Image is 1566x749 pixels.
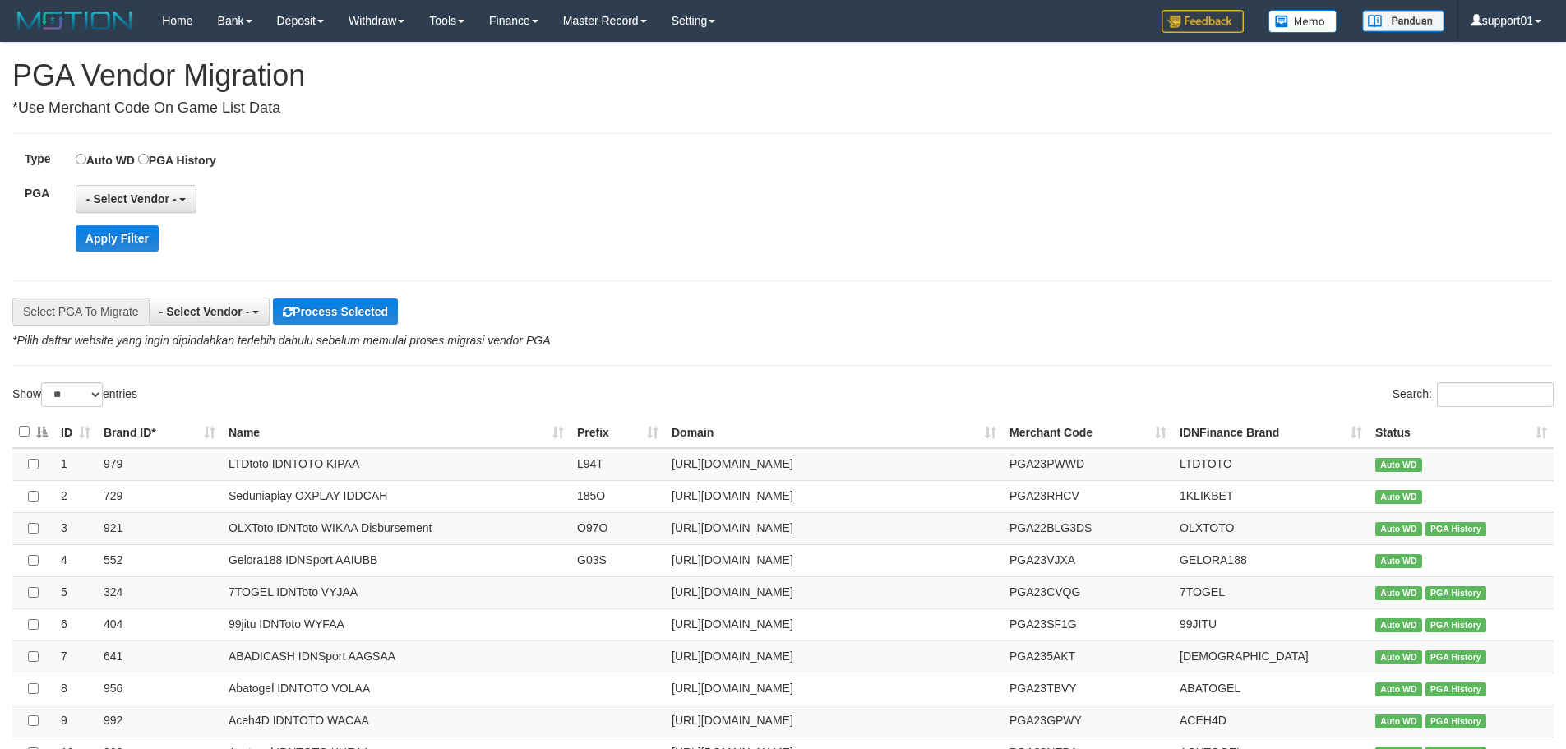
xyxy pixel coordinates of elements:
[1375,682,1422,696] span: Auto WD
[1375,714,1422,728] span: Auto WD
[159,305,250,318] span: - Select Vendor -
[12,185,76,201] label: PGA
[1003,576,1173,608] td: PGA23CVQG
[1375,522,1422,536] span: Auto WD
[665,416,1003,448] th: Domain: activate to sort column ascending
[76,185,197,213] button: - Select Vendor -
[222,416,571,448] th: Name: activate to sort column ascending
[138,150,216,169] label: PGA History
[54,416,97,448] th: ID: activate to sort column ascending
[1268,10,1337,33] img: Button%20Memo.svg
[54,608,97,640] td: 6
[1173,608,1369,640] td: 99JITU
[222,448,571,481] td: LTDtoto IDNTOTO KIPAA
[97,448,222,481] td: 979
[1173,705,1369,737] td: ACEH4D
[97,480,222,512] td: 729
[97,673,222,705] td: 956
[1003,608,1173,640] td: PGA23SF1G
[1173,544,1369,576] td: GELORA188
[665,480,1003,512] td: [URL][DOMAIN_NAME]
[1425,714,1486,728] span: PGA History
[12,382,137,407] label: Show entries
[1375,458,1422,472] span: Auto WD
[97,416,222,448] th: Brand ID*: activate to sort column ascending
[571,480,665,512] td: 185O
[571,416,665,448] th: Prefix: activate to sort column ascending
[1375,586,1422,600] span: Auto WD
[1375,618,1422,632] span: Auto WD
[1425,586,1486,600] span: PGA History
[12,334,550,347] i: *Pilih daftar website yang ingin dipindahkan terlebih dahulu sebelum memulai proses migrasi vendo...
[571,448,665,481] td: L94T
[1003,673,1173,705] td: PGA23TBVY
[1003,512,1173,544] td: PGA22BLG3DS
[1173,416,1369,448] th: IDNFinance Brand: activate to sort column ascending
[571,512,665,544] td: O97O
[222,480,571,512] td: Seduniaplay OXPLAY IDDCAH
[222,576,571,608] td: 7TOGEL IDNToto VYJAA
[12,150,76,167] label: Type
[222,640,571,673] td: ABADICASH IDNSport AAGSAA
[1003,640,1173,673] td: PGA235AKT
[54,673,97,705] td: 8
[86,192,177,206] span: - Select Vendor -
[97,512,222,544] td: 921
[97,576,222,608] td: 324
[222,673,571,705] td: Abatogel IDNTOTO VOLAA
[54,480,97,512] td: 2
[1369,416,1554,448] th: Status: activate to sort column ascending
[1173,576,1369,608] td: 7TOGEL
[1425,522,1486,536] span: PGA History
[1173,673,1369,705] td: ABATOGEL
[1173,512,1369,544] td: OLXTOTO
[97,705,222,737] td: 992
[1425,682,1486,696] span: PGA History
[54,640,97,673] td: 7
[222,705,571,737] td: Aceh4D IDNTOTO WACAA
[12,59,1554,92] h1: PGA Vendor Migration
[41,382,103,407] select: Showentries
[1362,10,1444,32] img: panduan.png
[665,640,1003,673] td: [URL][DOMAIN_NAME]
[1003,705,1173,737] td: PGA23GPWY
[54,512,97,544] td: 3
[97,544,222,576] td: 552
[12,298,149,326] div: Select PGA To Migrate
[1173,480,1369,512] td: 1KLIKBET
[97,640,222,673] td: 641
[12,100,1554,117] h4: *Use Merchant Code On Game List Data
[1003,416,1173,448] th: Merchant Code: activate to sort column ascending
[1003,448,1173,481] td: PGA23PWWD
[665,608,1003,640] td: [URL][DOMAIN_NAME]
[1173,448,1369,481] td: LTDTOTO
[1375,554,1422,568] span: Auto WD
[1425,650,1486,664] span: PGA History
[138,154,149,164] input: PGA History
[54,576,97,608] td: 5
[54,705,97,737] td: 9
[97,608,222,640] td: 404
[1173,640,1369,673] td: [DEMOGRAPHIC_DATA]
[54,544,97,576] td: 4
[665,512,1003,544] td: [URL][DOMAIN_NAME]
[665,576,1003,608] td: [URL][DOMAIN_NAME]
[76,225,159,252] button: Apply Filter
[1437,382,1554,407] input: Search:
[149,298,270,326] button: - Select Vendor -
[1425,618,1486,632] span: PGA History
[1375,490,1422,504] span: Auto WD
[1162,10,1244,33] img: Feedback.jpg
[54,448,97,481] td: 1
[222,544,571,576] td: Gelora188 IDNSport AAIUBB
[1003,480,1173,512] td: PGA23RHCV
[1003,544,1173,576] td: PGA23VJXA
[76,154,86,164] input: Auto WD
[665,544,1003,576] td: [URL][DOMAIN_NAME]
[665,448,1003,481] td: [URL][DOMAIN_NAME]
[76,150,135,169] label: Auto WD
[1375,650,1422,664] span: Auto WD
[571,544,665,576] td: G03S
[222,512,571,544] td: OLXToto IDNToto WIKAA Disbursement
[12,8,137,33] img: MOTION_logo.png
